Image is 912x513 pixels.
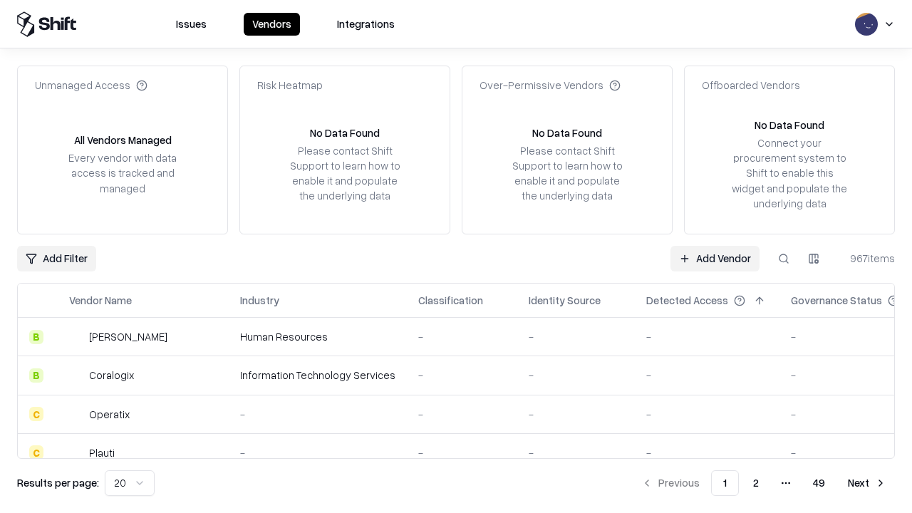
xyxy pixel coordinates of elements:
div: - [646,445,768,460]
div: No Data Found [532,125,602,140]
img: Deel [69,330,83,344]
div: B [29,330,43,344]
div: Human Resources [240,329,395,344]
div: - [418,329,506,344]
div: - [418,445,506,460]
div: Plauti [89,445,115,460]
div: All Vendors Managed [74,133,172,147]
button: 49 [802,470,836,496]
div: Vendor Name [69,293,132,308]
img: Plauti [69,445,83,460]
img: Operatix [69,407,83,421]
div: - [646,407,768,422]
p: Results per page: [17,475,99,490]
div: - [418,407,506,422]
div: Operatix [89,407,130,422]
button: Next [839,470,895,496]
button: Vendors [244,13,300,36]
div: - [646,329,768,344]
div: Offboarded Vendors [702,78,800,93]
button: Issues [167,13,215,36]
div: Risk Heatmap [257,78,323,93]
div: No Data Found [310,125,380,140]
div: Classification [418,293,483,308]
div: [PERSON_NAME] [89,329,167,344]
div: Every vendor with data access is tracked and managed [63,150,182,195]
div: - [646,368,768,383]
div: Connect your procurement system to Shift to enable this widget and populate the underlying data [730,135,849,211]
div: - [529,329,623,344]
div: Detected Access [646,293,728,308]
div: Please contact Shift Support to learn how to enable it and populate the underlying data [508,143,626,204]
button: Add Filter [17,246,96,271]
div: - [418,368,506,383]
div: - [529,407,623,422]
div: Coralogix [89,368,134,383]
button: Integrations [328,13,403,36]
div: No Data Found [755,118,824,133]
div: Over-Permissive Vendors [480,78,621,93]
div: Please contact Shift Support to learn how to enable it and populate the underlying data [286,143,404,204]
div: Unmanaged Access [35,78,147,93]
button: 2 [742,470,770,496]
div: Identity Source [529,293,601,308]
div: - [240,407,395,422]
div: 967 items [838,251,895,266]
div: - [529,445,623,460]
div: B [29,368,43,383]
a: Add Vendor [670,246,760,271]
div: Information Technology Services [240,368,395,383]
div: - [240,445,395,460]
div: Industry [240,293,279,308]
div: C [29,407,43,421]
nav: pagination [633,470,895,496]
div: Governance Status [791,293,882,308]
img: Coralogix [69,368,83,383]
div: C [29,445,43,460]
button: 1 [711,470,739,496]
div: - [529,368,623,383]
